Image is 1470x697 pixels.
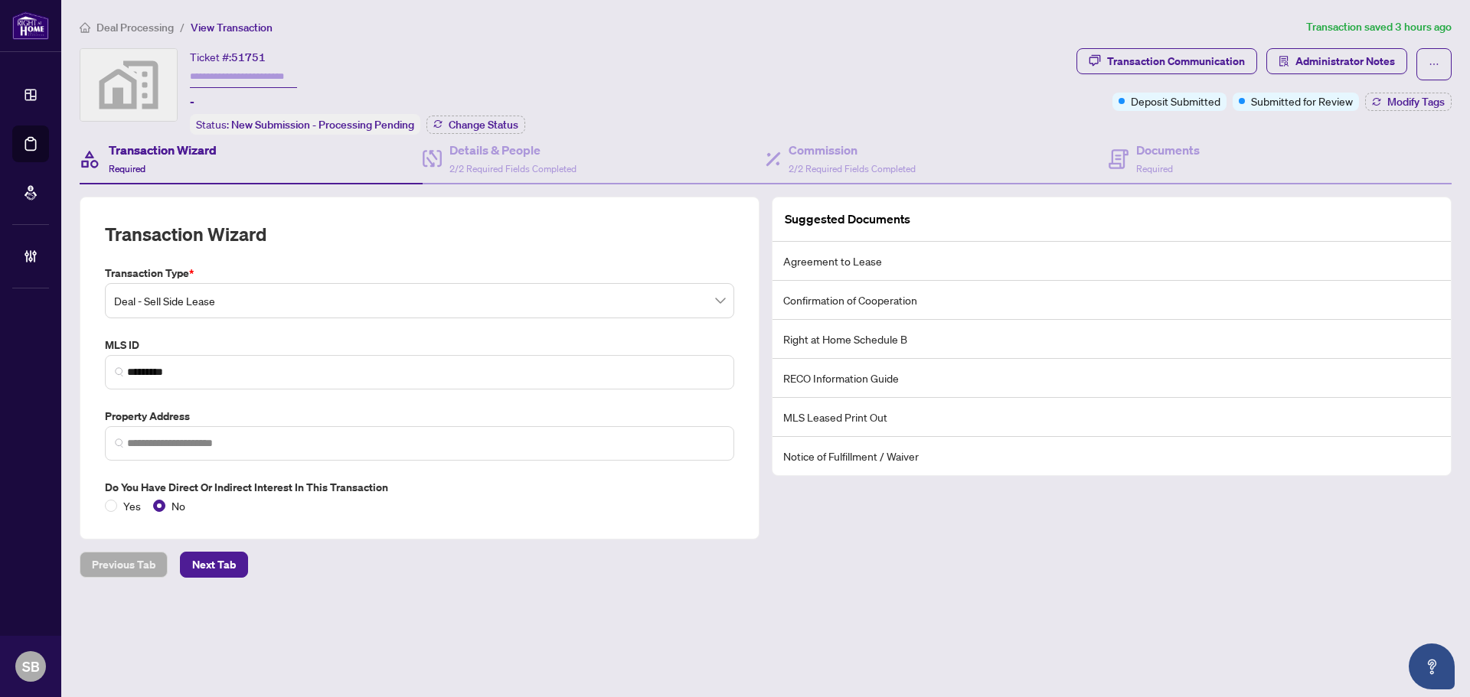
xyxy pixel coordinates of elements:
[105,265,734,282] label: Transaction Type
[1409,643,1455,689] button: Open asap
[192,552,236,577] span: Next Tab
[190,48,266,66] div: Ticket #:
[1306,18,1452,36] article: Transaction saved 3 hours ago
[180,18,185,36] li: /
[114,286,725,315] span: Deal - Sell Side Lease
[117,497,147,514] span: Yes
[773,320,1451,359] li: Right at Home Schedule B
[1131,93,1220,109] span: Deposit Submitted
[1295,49,1395,73] span: Administrator Notes
[773,281,1451,320] li: Confirmation of Cooperation
[231,118,414,132] span: New Submission - Processing Pending
[180,552,248,578] button: Next Tab
[449,119,518,130] span: Change Status
[789,141,916,159] h4: Commission
[1107,49,1245,73] div: Transaction Communication
[12,11,49,40] img: logo
[191,21,273,34] span: View Transaction
[105,408,734,425] label: Property Address
[109,163,145,174] span: Required
[1387,96,1445,107] span: Modify Tags
[80,552,168,578] button: Previous Tab
[22,656,40,677] span: SB
[1251,93,1353,109] span: Submitted for Review
[105,479,734,496] label: Do you have direct or indirect interest in this transaction
[190,93,194,111] span: -
[1136,141,1200,159] h4: Documents
[773,359,1451,398] li: RECO Information Guide
[105,337,734,353] label: MLS ID
[1429,59,1439,70] span: ellipsis
[426,116,525,134] button: Change Status
[1266,48,1407,74] button: Administrator Notes
[165,497,191,514] span: No
[773,398,1451,437] li: MLS Leased Print Out
[190,114,420,135] div: Status:
[105,222,266,246] h2: Transaction Wizard
[231,50,266,64] span: 51751
[789,163,916,174] span: 2/2 Required Fields Completed
[1076,48,1257,74] button: Transaction Communication
[449,163,577,174] span: 2/2 Required Fields Completed
[96,21,174,34] span: Deal Processing
[449,141,577,159] h4: Details & People
[115,438,124,448] img: search_icon
[115,367,124,376] img: search_icon
[109,141,217,159] h4: Transaction Wizard
[773,437,1451,475] li: Notice of Fulfillment / Waiver
[80,49,177,121] img: svg%3e
[773,242,1451,281] li: Agreement to Lease
[1136,163,1173,174] span: Required
[80,22,90,33] span: home
[785,210,910,229] article: Suggested Documents
[1279,56,1289,67] span: solution
[1365,93,1452,111] button: Modify Tags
